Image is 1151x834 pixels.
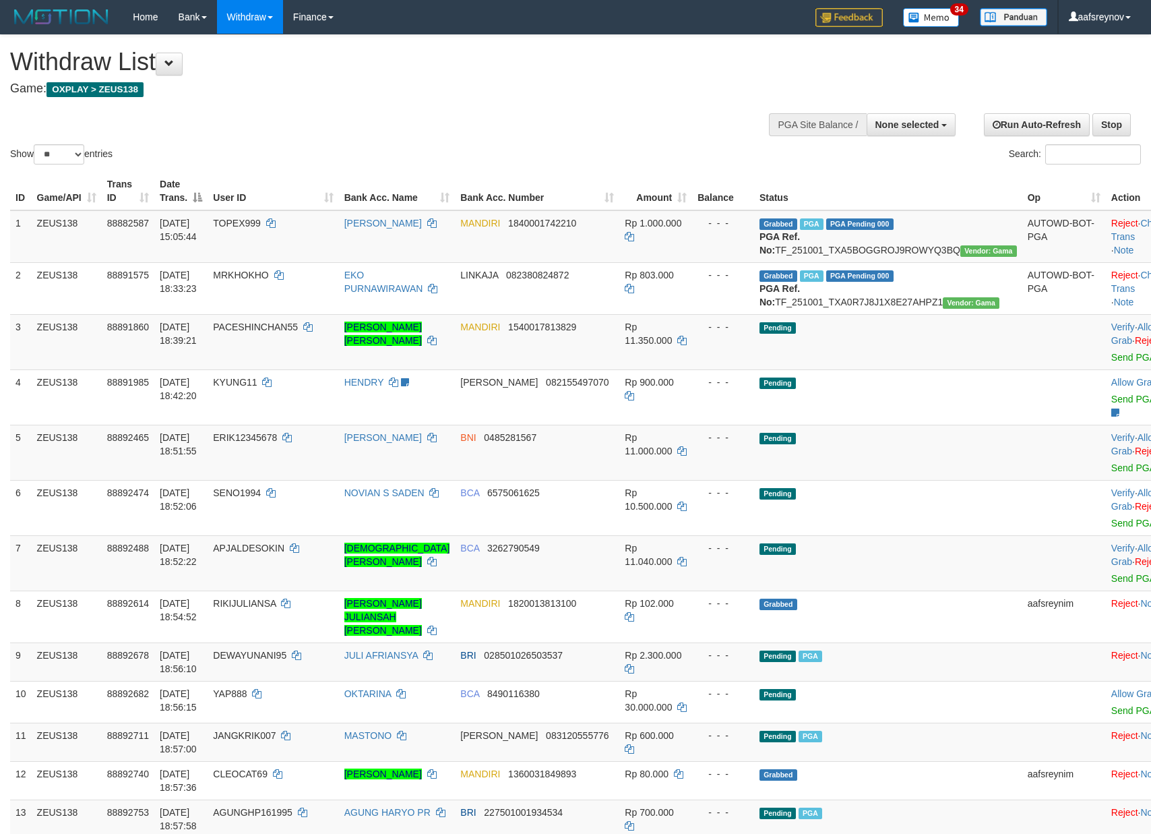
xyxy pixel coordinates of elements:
td: ZEUS138 [32,535,102,591]
a: Verify [1111,432,1135,443]
span: [DATE] 18:52:06 [160,487,197,512]
span: [DATE] 18:42:20 [160,377,197,401]
span: [DATE] 18:52:22 [160,543,197,567]
span: PGA Pending [826,270,894,282]
span: Rp 11.040.000 [625,543,672,567]
span: Copy 082380824872 to clipboard [506,270,569,280]
span: [DATE] 15:05:44 [160,218,197,242]
a: Note [1114,297,1134,307]
span: Copy 028501026503537 to clipboard [484,650,563,661]
a: [PERSON_NAME] [344,769,422,779]
span: DEWAYUNANI95 [213,650,286,661]
div: - - - [697,431,749,444]
th: ID [10,172,32,210]
th: Op: activate to sort column ascending [1022,172,1106,210]
img: Feedback.jpg [815,8,883,27]
span: MRKHOKHO [213,270,268,280]
span: Copy 3262790549 to clipboard [487,543,540,554]
span: 88891985 [107,377,149,388]
span: Rp 11.350.000 [625,322,672,346]
a: Reject [1111,807,1138,818]
span: 88892678 [107,650,149,661]
span: MANDIRI [460,598,500,609]
span: Grabbed [759,218,797,230]
a: OKTARINA [344,688,392,699]
span: None selected [875,119,939,130]
a: [PERSON_NAME] [344,218,422,229]
span: SENO1994 [213,487,261,498]
span: Grabbed [759,599,797,610]
a: Reject [1111,650,1138,661]
div: - - - [697,767,749,781]
span: Rp 700.000 [625,807,673,818]
span: ERIK12345678 [213,432,277,443]
td: aafsreynim [1022,591,1106,643]
td: 3 [10,314,32,369]
span: Copy 083120555776 to clipboard [546,730,609,741]
span: [PERSON_NAME] [460,730,538,741]
b: PGA Ref. No: [759,283,800,307]
span: Rp 2.300.000 [625,650,681,661]
span: Grabbed [759,270,797,282]
span: AGUNGHP161995 [213,807,292,818]
span: Rp 900.000 [625,377,673,388]
span: Copy 8490116380 to clipboard [487,688,540,699]
td: aafsreynim [1022,761,1106,800]
span: Pending [759,322,796,334]
b: PGA Ref. No: [759,231,800,256]
span: Rp 30.000.000 [625,688,672,713]
h1: Withdraw List [10,49,754,76]
span: Copy 227501001934534 to clipboard [484,807,563,818]
td: 6 [10,480,32,535]
div: - - - [697,320,749,334]
span: BCA [460,543,479,554]
span: 34 [950,3,968,16]
th: Date Trans.: activate to sort column descending [154,172,208,210]
h4: Game: [10,82,754,96]
span: Marked by aafpengsreynich [800,270,823,282]
th: Game/API: activate to sort column ascending [32,172,102,210]
input: Search: [1045,144,1141,165]
span: Pending [759,378,796,389]
span: KYUNG11 [213,377,257,388]
span: RIKIJULIANSA [213,598,276,609]
button: None selected [867,113,956,136]
a: Verify [1111,543,1135,554]
td: ZEUS138 [32,314,102,369]
span: PACESHINCHAN55 [213,322,298,332]
span: Rp 80.000 [625,769,668,779]
td: 10 [10,681,32,723]
td: 5 [10,425,32,480]
span: 88892682 [107,688,149,699]
span: Rp 11.000.000 [625,432,672,456]
span: 88891860 [107,322,149,332]
td: ZEUS138 [32,681,102,723]
a: MASTONO [344,730,392,741]
a: Stop [1092,113,1131,136]
td: ZEUS138 [32,210,102,263]
a: [PERSON_NAME] [PERSON_NAME] [344,322,422,346]
td: ZEUS138 [32,591,102,643]
span: BRI [460,807,476,818]
span: Copy 1540017813829 to clipboard [508,322,576,332]
td: 4 [10,369,32,425]
span: Copy 1820013813100 to clipboard [508,598,576,609]
div: - - - [697,541,749,555]
span: APJALDESOKIN [213,543,284,554]
span: 88882587 [107,218,149,229]
span: Marked by aafanarl [799,651,822,662]
a: AGUNG HARYO PR [344,807,431,818]
td: AUTOWD-BOT-PGA [1022,210,1106,263]
span: [DATE] 18:57:00 [160,730,197,754]
img: MOTION_logo.png [10,7,113,27]
td: ZEUS138 [32,425,102,480]
th: Status [754,172,1022,210]
td: AUTOWD-BOT-PGA [1022,262,1106,314]
th: Trans ID: activate to sort column ascending [102,172,154,210]
a: NOVIAN S SADEN [344,487,425,498]
a: Reject [1111,598,1138,609]
span: Rp 600.000 [625,730,673,741]
span: Pending [759,808,796,819]
a: [PERSON_NAME] JULIANSAH [PERSON_NAME] [344,598,422,636]
span: MANDIRI [460,769,500,779]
